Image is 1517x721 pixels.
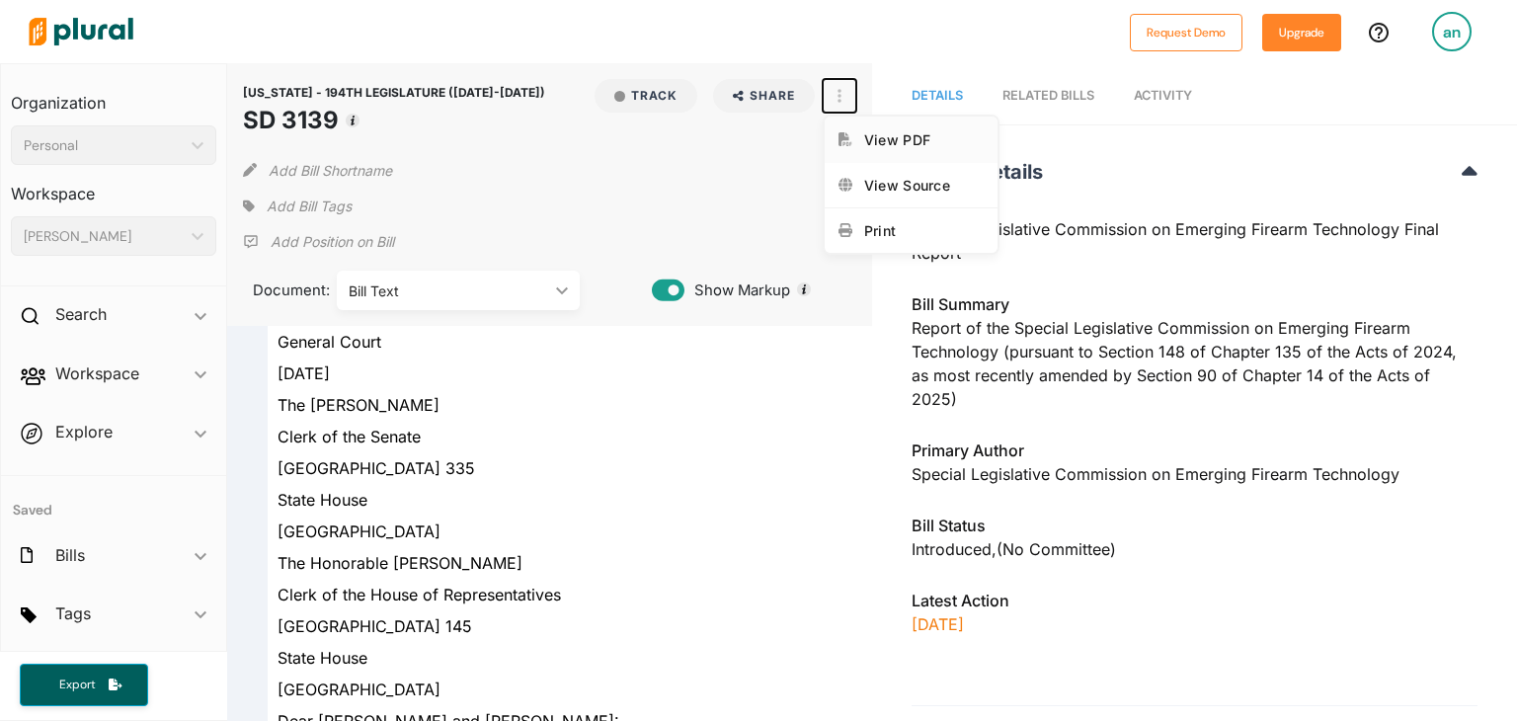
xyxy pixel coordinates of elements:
[278,648,367,668] span: State House
[1134,88,1192,103] span: Activity
[825,117,998,162] a: View PDF
[278,616,472,636] span: [GEOGRAPHIC_DATA] 145
[684,280,790,301] span: Show Markup
[243,227,394,257] div: Add Position Statement
[269,154,392,186] button: Add Bill Shortname
[24,226,184,247] div: [PERSON_NAME]
[825,162,998,207] a: View Source
[243,103,545,138] h1: SD 3139
[912,514,1477,537] h3: Bill Status
[278,363,330,383] span: [DATE]
[713,79,815,113] button: Share
[912,292,1477,423] div: Report of the Special Legislative Commission on Emerging Firearm Technology (pursuant to Section ...
[912,439,1477,462] h3: Primary Author
[825,207,998,253] a: Print
[243,280,312,301] span: Document:
[20,664,148,706] button: Export
[1432,12,1472,51] div: an
[1134,68,1192,124] a: Activity
[45,677,109,693] span: Export
[278,680,440,699] span: [GEOGRAPHIC_DATA]
[278,395,439,415] span: The [PERSON_NAME]
[912,194,1477,277] div: Special Legislative Commission on Emerging Firearm Technology Final Report
[864,222,984,239] div: Print
[344,112,361,129] div: Tooltip anchor
[795,280,813,298] div: Tooltip anchor
[55,303,107,325] h2: Search
[912,292,1477,316] h3: Bill Summary
[1130,22,1242,42] a: Request Demo
[912,88,963,103] span: Details
[271,232,394,252] p: Add Position on Bill
[705,79,823,113] button: Share
[278,332,381,352] span: General Court
[912,612,1477,636] p: [DATE]
[278,458,475,478] span: [GEOGRAPHIC_DATA] 335
[864,177,984,194] div: View Source
[243,85,545,100] span: [US_STATE] - 194TH LEGISLATURE ([DATE]-[DATE])
[595,79,697,113] button: Track
[1130,14,1242,51] button: Request Demo
[1262,14,1341,51] button: Upgrade
[278,521,440,541] span: [GEOGRAPHIC_DATA]
[11,165,216,208] h3: Workspace
[349,280,548,301] div: Bill Text
[912,589,1477,612] h3: Latest Action
[55,362,139,384] h2: Workspace
[912,68,963,124] a: Details
[55,544,85,566] h2: Bills
[1002,86,1094,105] div: RELATED BILLS
[278,553,522,573] span: The Honorable [PERSON_NAME]
[864,131,984,148] div: View PDF
[24,135,184,156] div: Personal
[1416,4,1487,59] a: an
[1002,68,1094,124] a: RELATED BILLS
[278,490,367,510] span: State House
[278,585,561,604] span: Clerk of the House of Representatives
[243,192,352,221] div: Add tags
[11,74,216,118] h3: Organization
[912,537,1477,561] div: Introduced , (no committee)
[912,194,1477,217] h3: Bill Title
[912,462,1477,486] div: Special Legislative Commission on Emerging Firearm Technology
[267,197,352,216] span: Add Bill Tags
[1262,22,1341,42] a: Upgrade
[1,476,226,524] h4: Saved
[278,427,421,446] span: Clerk of the Senate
